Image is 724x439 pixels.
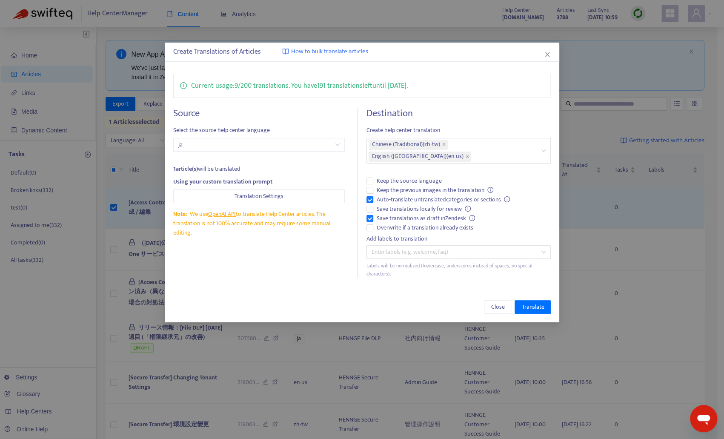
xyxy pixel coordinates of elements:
span: info-circle [465,206,471,212]
img: image-link [282,48,289,55]
button: Close [543,50,552,59]
span: close [465,154,469,159]
span: ja [178,138,340,151]
span: Translate [521,302,544,312]
span: Close [491,302,504,312]
span: close [544,51,551,58]
span: Keep the previous images in the translation [373,186,497,195]
span: info-circle [180,80,187,89]
span: Select the source help center language [173,126,345,135]
div: Using your custom translation prompt [173,177,345,187]
button: Translate [515,300,551,314]
div: Labels will be normalized (lowercase, underscores instead of spaces, no special characters). [366,262,551,278]
span: Overwrite if a translation already exists [373,223,477,232]
span: Auto-translate untranslated categories or sections [373,195,514,204]
span: Note: [173,209,187,219]
span: Save translations locally for review [373,204,475,214]
a: How to bulk translate articles [282,47,368,57]
span: Save translations as draft in Zendesk [373,214,479,223]
button: Close [484,300,511,314]
p: Current usage: 9 / 200 translations . You have 191 translations left until [DATE] . [191,80,408,91]
h4: Destination [366,108,551,119]
span: close [442,142,446,147]
div: Add labels to translation [366,234,551,244]
span: Chinese (Traditional) ( zh-tw ) [372,140,440,150]
span: info-circle [504,196,510,202]
div: Create Translations of Articles [173,47,551,57]
iframe: メッセージングウィンドウを開くボタン [690,405,717,432]
span: info-circle [469,215,475,221]
h4: Source [173,108,345,119]
div: will be translated [173,164,345,174]
button: Translation Settings [173,189,345,203]
span: info-circle [487,187,493,193]
strong: 1 article(s) [173,164,198,174]
span: How to bulk translate articles [291,47,368,57]
span: Keep the source language [373,176,445,186]
span: English ([GEOGRAPHIC_DATA]) ( en-us ) [372,152,464,162]
a: OpenAI API [208,209,236,219]
span: Create help center translation [366,126,551,135]
span: Translation Settings [235,192,283,201]
div: We use to translate Help Center articles. The translation is not 100% accurate and may require so... [173,209,345,238]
